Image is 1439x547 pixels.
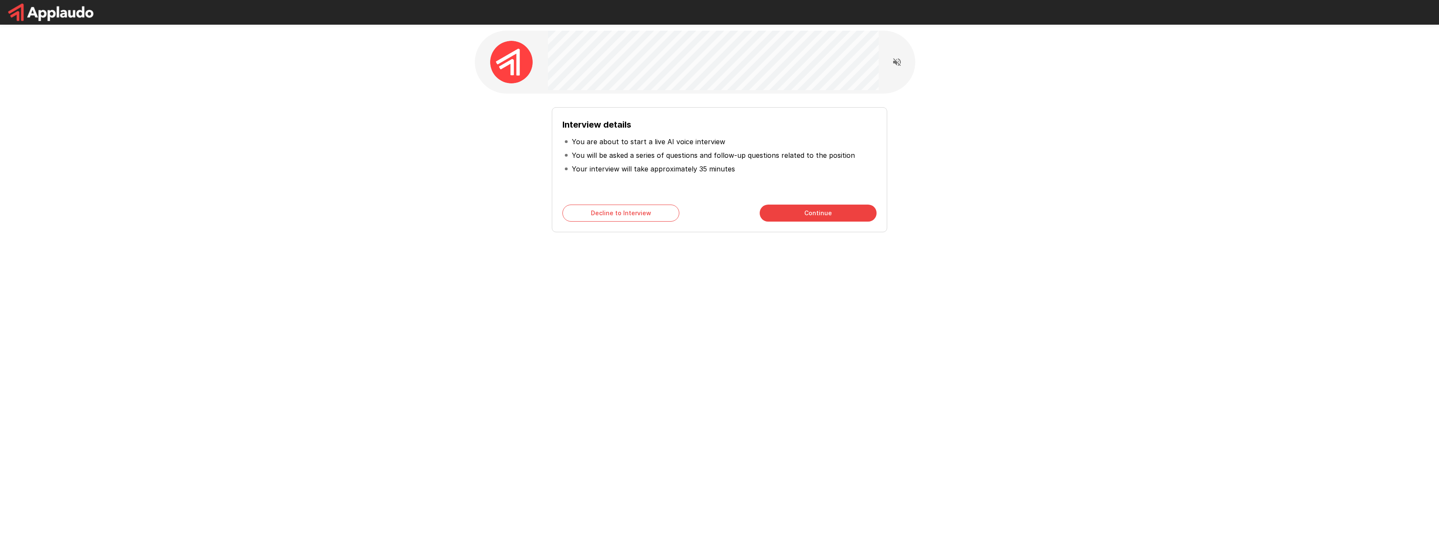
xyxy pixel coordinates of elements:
[888,54,905,71] button: Read questions aloud
[490,41,533,83] img: applaudo_avatar.png
[562,205,679,222] button: Decline to Interview
[572,164,735,174] p: Your interview will take approximately 35 minutes
[760,205,877,222] button: Continue
[572,150,855,160] p: You will be asked a series of questions and follow-up questions related to the position
[562,120,631,130] b: Interview details
[572,137,725,147] p: You are about to start a live AI voice interview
